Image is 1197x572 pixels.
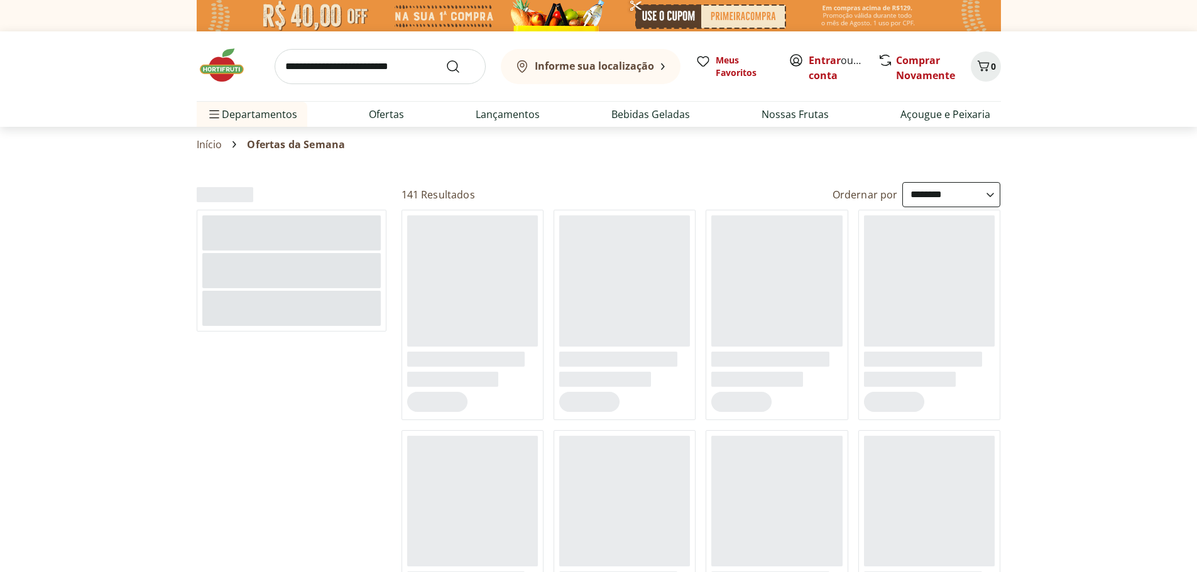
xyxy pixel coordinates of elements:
[402,188,475,202] h2: 141 Resultados
[611,107,690,122] a: Bebidas Geladas
[696,54,773,79] a: Meus Favoritos
[762,107,829,122] a: Nossas Frutas
[900,107,990,122] a: Açougue e Peixaria
[275,49,486,84] input: search
[809,53,878,82] a: Criar conta
[476,107,540,122] a: Lançamentos
[535,59,654,73] b: Informe sua localização
[501,49,680,84] button: Informe sua localização
[809,53,841,67] a: Entrar
[207,99,297,129] span: Departamentos
[197,46,260,84] img: Hortifruti
[809,53,865,83] span: ou
[445,59,476,74] button: Submit Search
[896,53,955,82] a: Comprar Novamente
[833,188,898,202] label: Ordernar por
[716,54,773,79] span: Meus Favoritos
[207,99,222,129] button: Menu
[197,139,222,150] a: Início
[369,107,404,122] a: Ofertas
[991,60,996,72] span: 0
[971,51,1001,82] button: Carrinho
[247,139,345,150] span: Ofertas da Semana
